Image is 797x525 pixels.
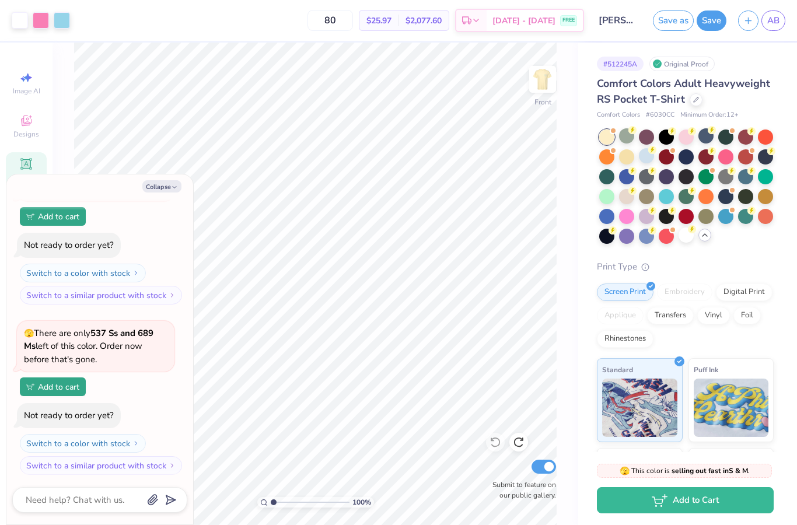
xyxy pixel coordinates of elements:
span: This color is . [620,466,750,476]
button: Switch to a similar product with stock [20,286,182,304]
button: Save as [653,10,694,31]
div: Screen Print [597,283,653,301]
div: Original Proof [649,57,715,71]
div: Transfers [647,307,694,324]
span: Puff Ink [694,363,718,376]
img: Switch to a color with stock [132,269,139,276]
button: Add to Cart [597,487,774,513]
div: # 512245A [597,57,644,71]
div: Digital Print [716,283,772,301]
span: Designs [13,129,39,139]
a: AB [761,10,785,31]
button: Switch to a color with stock [20,434,146,453]
button: Add to cart [20,377,86,396]
span: Comfort Colors Adult Heavyweight RS Pocket T-Shirt [597,76,770,106]
span: $2,077.60 [406,15,442,27]
span: Standard [602,363,633,376]
div: Not ready to order yet? [24,239,114,251]
div: Embroidery [657,283,712,301]
span: 🫣 [24,328,34,339]
span: 🫣 [620,466,630,477]
span: AB [767,14,779,27]
button: Switch to a color with stock [20,264,146,282]
img: Switch to a similar product with stock [169,462,176,469]
div: Front [534,97,551,107]
img: Switch to a similar product with stock [169,292,176,299]
img: Standard [602,379,677,437]
div: Print Type [597,260,774,274]
div: Foil [733,307,761,324]
span: FREE [562,16,575,24]
img: Add to cart [26,383,34,390]
button: Collapse [142,180,181,192]
span: [DATE] - [DATE] [492,15,555,27]
img: Add to cart [26,213,34,220]
input: – – [307,10,353,31]
input: Untitled Design [590,9,647,32]
button: Save [697,10,726,31]
span: Image AI [13,86,40,96]
span: 100 % [352,497,371,508]
span: There are only left of this color. Order now before that's gone. [24,327,153,365]
div: Vinyl [697,307,730,324]
img: Switch to a color with stock [132,440,139,447]
button: Add to cart [20,207,86,226]
span: $25.97 [366,15,391,27]
img: Front [531,68,554,91]
div: Rhinestones [597,330,653,348]
span: # 6030CC [646,110,674,120]
div: Not ready to order yet? [24,409,114,421]
button: Switch to a similar product with stock [20,456,182,475]
strong: selling out fast in S & M [672,466,748,475]
label: Submit to feature on our public gallery. [486,480,556,501]
span: Minimum Order: 12 + [680,110,739,120]
div: Applique [597,307,644,324]
span: Comfort Colors [597,110,640,120]
span: Add Text [12,173,40,182]
img: Puff Ink [694,379,769,437]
